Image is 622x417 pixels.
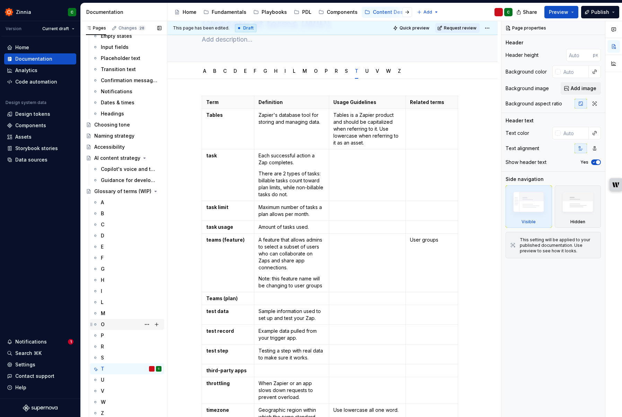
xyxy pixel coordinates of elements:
div: Text alignment [506,145,539,152]
button: Search ⌘K [4,348,76,359]
div: Dates & times [101,99,134,106]
div: Notifications [101,88,132,95]
div: V [101,388,104,394]
span: 28 [138,25,146,31]
a: Glossary of terms (WIP) [83,186,164,197]
div: M [300,63,310,78]
a: I [284,68,286,74]
span: Quick preview [400,25,429,31]
a: Documentation [4,53,76,64]
span: Request review [444,25,476,31]
button: Share [513,6,542,18]
a: Notifications [90,86,164,97]
p: Amount of tasks used. [259,224,325,231]
div: Playbooks [262,9,287,16]
div: F [101,254,104,261]
div: B [101,210,104,217]
div: Choosing tone [94,121,130,128]
a: F [254,68,256,74]
div: Z [101,410,104,417]
div: Design system data [6,100,46,105]
a: D [90,230,164,241]
a: M [90,308,164,319]
strong: test step [206,348,228,354]
a: Dates & times [90,97,164,108]
strong: timezone [206,407,229,413]
strong: Teams (plan) [206,295,238,301]
a: D [234,68,237,74]
div: Code automation [15,78,57,85]
a: Playbooks [251,7,290,18]
div: P [101,332,104,339]
div: Glossary of terms (WIP) [94,188,151,195]
div: B [210,63,219,78]
div: G [101,266,105,272]
a: W [386,68,391,74]
div: Accessibility [94,144,125,150]
div: D [231,63,240,78]
div: Content Design [373,9,411,16]
a: B [90,208,164,219]
a: E [90,241,164,252]
div: O [311,63,321,78]
div: Fundamentals [212,9,246,16]
strong: task usage [206,224,233,230]
a: Components [4,120,76,131]
a: P [90,330,164,341]
p: px [593,52,598,58]
div: Draft [235,24,256,32]
a: U [365,68,369,74]
a: P [325,68,328,74]
p: Zapier's database tool for storing and managing data. [259,112,325,125]
div: H [101,277,104,284]
div: C [158,365,160,372]
div: Help [15,384,26,391]
a: Transition text [90,64,164,75]
div: Visible [506,185,552,228]
div: Background color [506,68,547,75]
div: A [101,199,104,206]
a: U [90,374,164,385]
div: U [362,63,371,78]
a: L [293,68,296,74]
a: Settings [4,359,76,370]
div: C [507,9,510,15]
span: Current draft [42,26,69,32]
a: H [90,275,164,286]
p: Each successful action a Zap completes. [259,152,325,166]
strong: test record [206,328,234,334]
a: Fundamentals [201,7,249,18]
a: C [90,219,164,230]
div: T [101,365,104,372]
div: Contact support [15,373,54,380]
div: C [220,63,229,78]
span: Add [423,9,432,15]
a: Storybook stories [4,143,76,154]
div: E [241,63,249,78]
div: Naming strategy [94,132,134,139]
div: PDL [302,9,312,16]
div: S [342,63,351,78]
a: Supernova Logo [23,405,58,411]
p: When Zapier or an app slows down requests to prevent overload. [259,380,325,401]
a: M [303,68,307,74]
div: Visible [522,219,536,225]
p: Term [206,99,250,106]
p: There are 2 types of tasks: billable tasks count toward plan limits, while non-billable tasks do ... [259,170,325,198]
p: Sample information used to set up and test your Zap. [259,308,325,322]
a: V [376,68,379,74]
button: Add image [561,82,601,95]
div: Side navigation [506,176,544,183]
div: M [101,310,105,317]
a: E [244,68,247,74]
a: O [314,68,318,74]
a: Analytics [4,65,76,76]
a: O [90,319,164,330]
div: T [352,63,361,78]
a: H [274,68,278,74]
div: This setting will be applied to your published documentation. Use preview to see how it looks. [520,237,596,254]
div: Search ⌘K [15,350,42,357]
a: R [335,68,338,74]
strong: Tables [206,112,223,118]
a: Z [398,68,401,74]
